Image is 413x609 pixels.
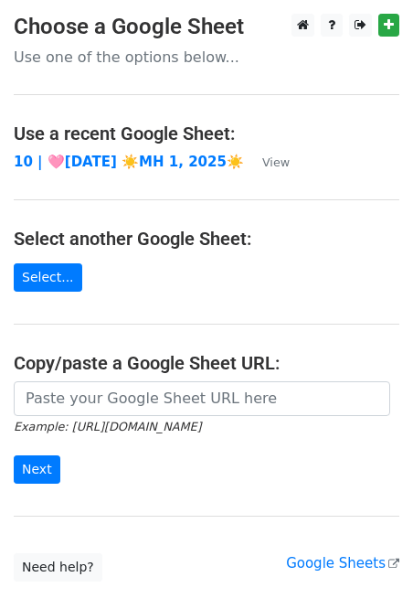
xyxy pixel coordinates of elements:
a: Select... [14,263,82,292]
h4: Copy/paste a Google Sheet URL: [14,352,399,374]
h3: Choose a Google Sheet [14,14,399,40]
a: Google Sheets [286,555,399,572]
p: Use one of the options below... [14,48,399,67]
a: 10 | 🩷[DATE] ☀️MH 1, 2025☀️ [14,154,244,170]
h4: Select another Google Sheet: [14,228,399,250]
a: Need help? [14,553,102,582]
small: Example: [URL][DOMAIN_NAME] [14,420,201,433]
h4: Use a recent Google Sheet: [14,123,399,144]
a: View [244,154,290,170]
input: Next [14,455,60,484]
input: Paste your Google Sheet URL here [14,381,390,416]
small: View [262,155,290,169]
